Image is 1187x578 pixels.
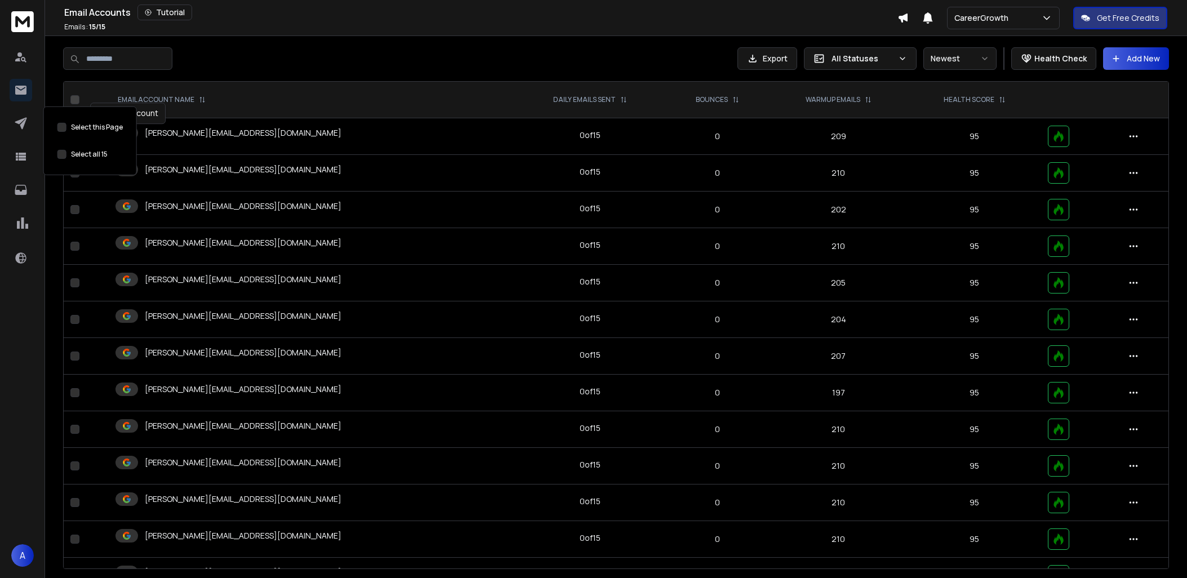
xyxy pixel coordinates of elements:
td: 95 [908,375,1041,411]
p: Health Check [1034,53,1087,64]
div: EMAIL ACCOUNT NAME [118,95,206,104]
div: Google Account [90,103,166,124]
p: 0 [673,277,762,288]
div: 0 of 15 [580,276,601,287]
p: HEALTH SCORE [944,95,994,104]
td: 95 [908,192,1041,228]
p: 0 [673,241,762,252]
td: 204 [768,301,908,338]
p: [PERSON_NAME][EMAIL_ADDRESS][DOMAIN_NAME] [145,530,341,541]
td: 210 [768,411,908,448]
p: [PERSON_NAME][EMAIL_ADDRESS][DOMAIN_NAME] [145,347,341,358]
p: Emails : [64,23,105,32]
label: Select all 15 [71,150,108,159]
p: [PERSON_NAME][EMAIL_ADDRESS][DOMAIN_NAME] [145,493,341,505]
div: 0 of 15 [580,496,601,507]
p: [PERSON_NAME][EMAIL_ADDRESS][DOMAIN_NAME] [145,201,341,212]
td: 202 [768,192,908,228]
td: 95 [908,338,1041,375]
td: 209 [768,118,908,155]
button: A [11,544,34,567]
p: 0 [673,131,762,142]
p: [PERSON_NAME][EMAIL_ADDRESS][DOMAIN_NAME] [145,384,341,395]
p: [PERSON_NAME][EMAIL_ADDRESS][DOMAIN_NAME] [145,457,341,468]
p: 0 [673,460,762,472]
p: BOUNCES [696,95,728,104]
td: 95 [908,228,1041,265]
div: 0 of 15 [580,423,601,434]
div: 0 of 15 [580,349,601,361]
p: [PERSON_NAME][EMAIL_ADDRESS][DOMAIN_NAME] [145,420,341,432]
p: [PERSON_NAME][EMAIL_ADDRESS][DOMAIN_NAME] [145,274,341,285]
button: Newest [923,47,997,70]
td: 210 [768,521,908,558]
button: Add New [1103,47,1169,70]
td: 197 [768,375,908,411]
p: [PERSON_NAME][EMAIL_ADDRESS][DOMAIN_NAME] [145,567,341,578]
td: 95 [908,155,1041,192]
p: [PERSON_NAME][EMAIL_ADDRESS][DOMAIN_NAME] [145,127,341,139]
td: 210 [768,448,908,484]
td: 205 [768,265,908,301]
div: 0 of 15 [580,239,601,251]
div: 0 of 15 [580,386,601,397]
td: 95 [908,521,1041,558]
div: 0 of 15 [580,459,601,470]
p: [PERSON_NAME][EMAIL_ADDRESS][DOMAIN_NAME] [145,164,341,175]
button: Health Check [1011,47,1096,70]
span: 15 / 15 [89,22,105,32]
button: Export [737,47,797,70]
p: [PERSON_NAME][EMAIL_ADDRESS][DOMAIN_NAME] [145,310,341,322]
td: 95 [908,301,1041,338]
p: 0 [673,204,762,215]
td: 210 [768,228,908,265]
p: [PERSON_NAME][EMAIL_ADDRESS][DOMAIN_NAME] [145,237,341,248]
p: 0 [673,424,762,435]
td: 210 [768,484,908,521]
p: 0 [673,497,762,508]
p: 0 [673,387,762,398]
td: 95 [908,118,1041,155]
td: 95 [908,448,1041,484]
p: Get Free Credits [1097,12,1159,24]
div: 0 of 15 [580,130,601,141]
div: 0 of 15 [580,532,601,544]
td: 95 [908,484,1041,521]
p: 0 [673,350,762,362]
p: 0 [673,533,762,545]
td: 95 [908,265,1041,301]
label: Select this Page [71,123,123,132]
td: 210 [768,155,908,192]
p: CareerGrowth [954,12,1013,24]
td: 207 [768,338,908,375]
button: Tutorial [137,5,192,20]
p: DAILY EMAILS SENT [553,95,616,104]
div: 0 of 15 [580,203,601,214]
p: All Statuses [832,53,893,64]
p: 0 [673,167,762,179]
td: 95 [908,411,1041,448]
p: WARMUP EMAILS [806,95,860,104]
div: 0 of 15 [580,313,601,324]
p: 0 [673,314,762,325]
div: 0 of 15 [580,166,601,177]
button: Get Free Credits [1073,7,1167,29]
div: Email Accounts [64,5,897,20]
